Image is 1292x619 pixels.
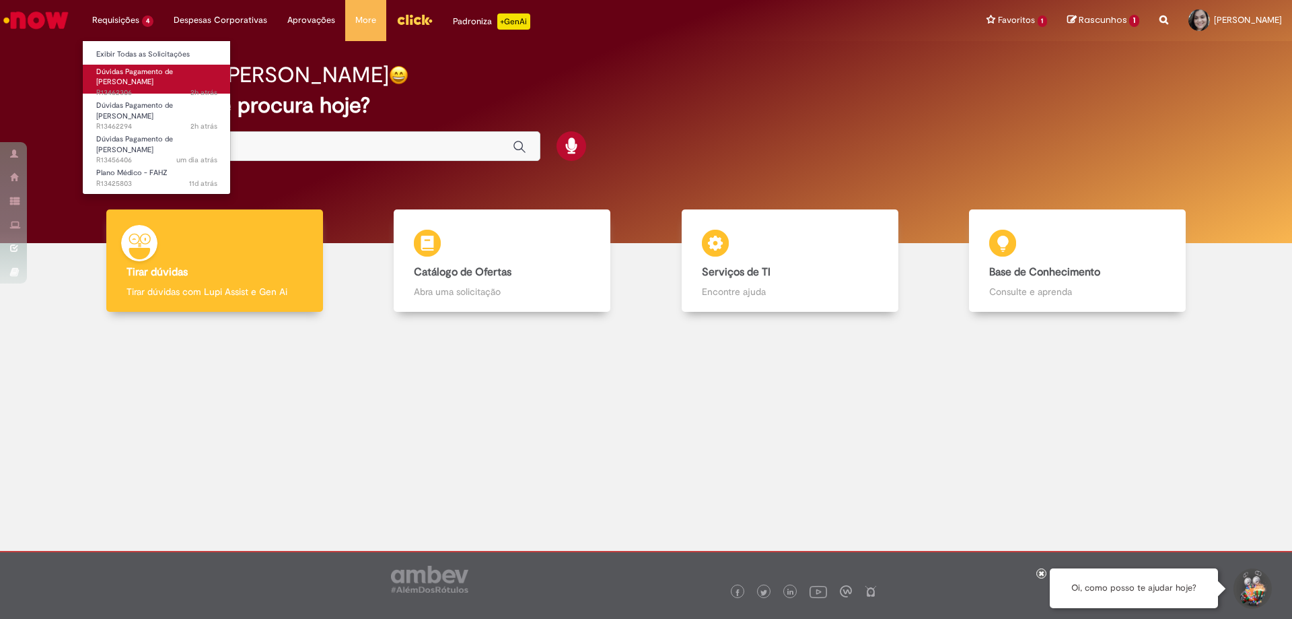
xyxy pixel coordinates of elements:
span: R13425803 [96,178,217,189]
img: logo_footer_twitter.png [760,589,767,596]
a: Exibir Todas as Solicitações [83,47,231,62]
span: Plano Médico - FAHZ [96,168,168,178]
h2: Boa tarde, [PERSON_NAME] [116,63,389,87]
span: Dúvidas Pagamento de [PERSON_NAME] [96,100,173,121]
span: Requisições [92,13,139,27]
img: happy-face.png [389,65,408,85]
p: Consulte e aprenda [989,285,1165,298]
a: Serviços de TI Encontre ajuda [646,209,934,313]
span: Rascunhos [1079,13,1127,26]
b: Base de Conhecimento [989,265,1100,279]
a: Rascunhos [1067,14,1139,27]
p: Encontre ajuda [702,285,878,298]
span: R13462294 [96,121,217,132]
span: 1 [1038,15,1048,27]
span: [PERSON_NAME] [1214,14,1282,26]
a: Aberto R13425803 : Plano Médico - FAHZ [83,166,231,191]
button: Iniciar Conversa de Suporte [1231,568,1272,609]
ul: Requisições [82,40,231,195]
a: Base de Conhecimento Consulte e aprenda [934,209,1222,313]
span: 2h atrás [190,121,217,131]
span: 2h atrás [190,88,217,98]
span: 4 [142,15,153,27]
p: Abra uma solicitação [414,285,590,298]
img: logo_footer_youtube.png [810,583,827,600]
img: logo_footer_naosei.png [865,585,877,597]
span: R13456406 [96,155,217,166]
a: Aberto R13462306 : Dúvidas Pagamento de Salário [83,65,231,94]
span: Aprovações [287,13,335,27]
span: 11d atrás [189,178,217,189]
span: Despesas Corporativas [174,13,267,27]
time: 29/08/2025 13:02:25 [190,121,217,131]
p: Tirar dúvidas com Lupi Assist e Gen Ai [127,285,303,298]
span: Dúvidas Pagamento de [PERSON_NAME] [96,134,173,155]
span: Dúvidas Pagamento de [PERSON_NAME] [96,67,173,88]
a: Aberto R13462294 : Dúvidas Pagamento de Salário [83,98,231,127]
a: Aberto R13456406 : Dúvidas Pagamento de Salário [83,132,231,161]
span: R13462306 [96,88,217,98]
time: 29/08/2025 13:06:51 [190,88,217,98]
b: Serviços de TI [702,265,770,279]
img: logo_footer_ambev_rotulo_gray.png [391,566,468,593]
a: Catálogo de Ofertas Abra uma solicitação [359,209,647,313]
a: Tirar dúvidas Tirar dúvidas com Lupi Assist e Gen Ai [71,209,359,313]
b: Catálogo de Ofertas [414,265,511,279]
span: 1 [1129,15,1139,27]
span: More [355,13,376,27]
h2: O que você procura hoje? [116,94,1176,117]
img: logo_footer_workplace.png [840,585,852,597]
img: click_logo_yellow_360x200.png [396,9,433,30]
p: +GenAi [497,13,530,30]
span: Favoritos [998,13,1035,27]
div: Oi, como posso te ajudar hoje? [1050,568,1218,608]
img: ServiceNow [1,7,71,34]
time: 18/08/2025 16:21:56 [189,178,217,189]
span: um dia atrás [176,155,217,165]
img: logo_footer_linkedin.png [787,589,794,597]
b: Tirar dúvidas [127,265,188,279]
img: logo_footer_facebook.png [734,589,741,596]
time: 28/08/2025 09:56:25 [176,155,217,165]
div: Padroniza [453,13,530,30]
